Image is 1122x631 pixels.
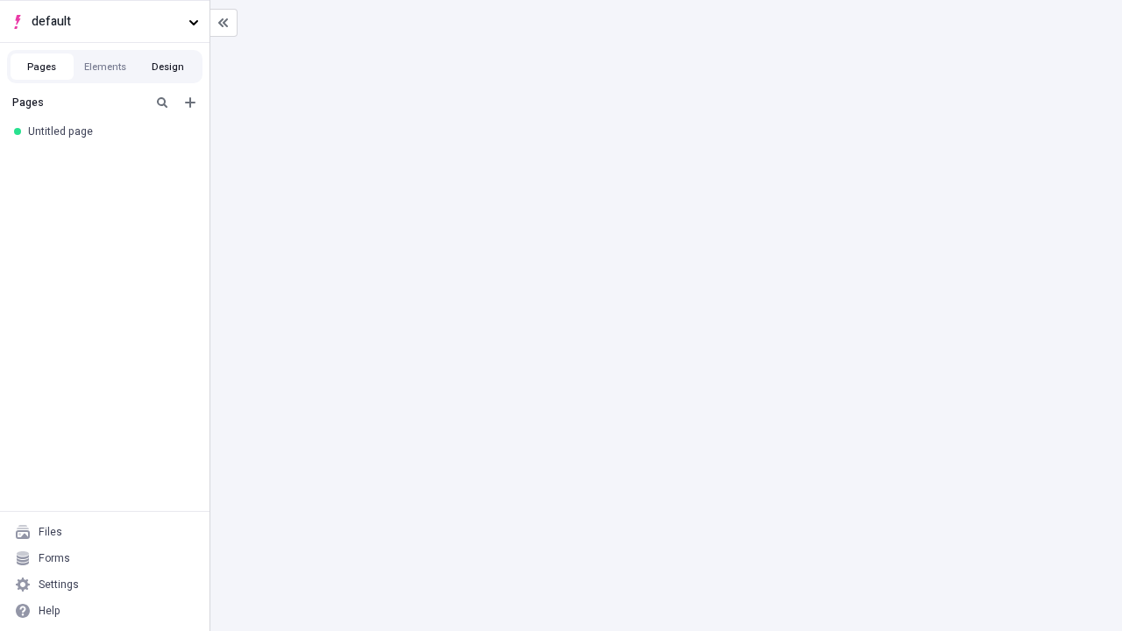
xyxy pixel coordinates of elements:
[12,96,145,110] div: Pages
[11,53,74,80] button: Pages
[39,578,79,592] div: Settings
[39,551,70,565] div: Forms
[180,92,201,113] button: Add new
[74,53,137,80] button: Elements
[39,604,60,618] div: Help
[28,124,188,138] div: Untitled page
[39,525,62,539] div: Files
[32,12,181,32] span: default
[137,53,200,80] button: Design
